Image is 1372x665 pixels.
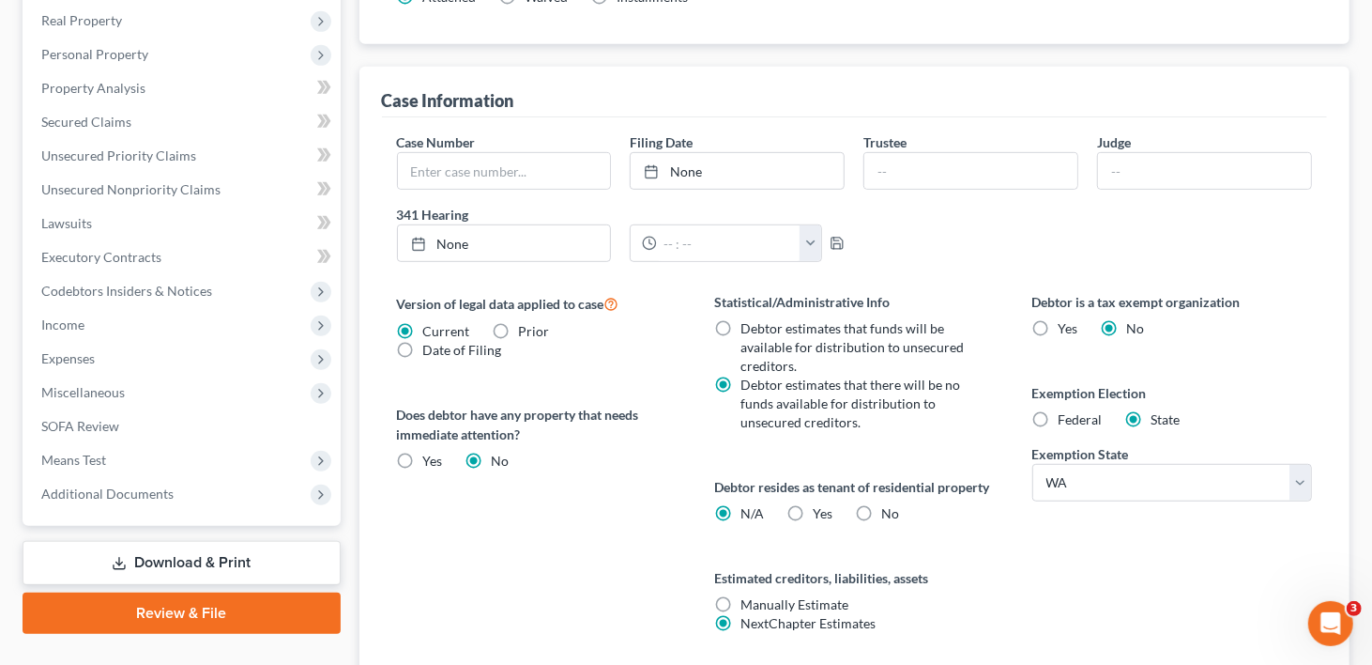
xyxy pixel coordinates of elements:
span: No [1127,320,1145,336]
span: Personal Property [41,46,148,62]
input: -- [864,153,1077,189]
span: SOFA Review [41,418,119,434]
span: N/A [740,505,764,521]
span: No [492,453,510,469]
span: Lawsuits [41,215,92,231]
label: Does debtor have any property that needs immediate attention? [397,405,678,444]
span: Means Test [41,452,106,468]
span: Property Analysis [41,80,145,96]
input: Enter case number... [398,153,611,189]
span: Real Property [41,12,122,28]
span: Yes [1059,320,1078,336]
label: Estimated creditors, liabilities, assets [714,568,995,588]
label: Exemption State [1032,444,1129,464]
span: Secured Claims [41,114,131,130]
span: Expenses [41,350,95,366]
label: Version of legal data applied to case [397,292,678,315]
input: -- : -- [657,225,800,261]
label: Trustee [863,132,907,152]
a: Lawsuits [26,207,341,240]
iframe: Intercom live chat [1308,601,1353,646]
label: Judge [1097,132,1131,152]
a: Property Analysis [26,71,341,105]
span: 3 [1347,601,1362,616]
span: Codebtors Insiders & Notices [41,283,212,299]
input: -- [1098,153,1311,189]
label: Debtor resides as tenant of residential property [714,477,995,497]
span: Federal [1059,411,1103,427]
label: Case Number [397,132,476,152]
span: Manually Estimate [740,596,848,612]
span: NextChapter Estimates [740,615,876,631]
span: Date of Filing [423,342,502,358]
span: Yes [423,453,443,469]
span: Income [41,317,84,332]
span: Unsecured Priority Claims [41,147,196,163]
label: Statistical/Administrative Info [714,292,995,312]
span: State [1151,411,1181,427]
label: 341 Hearing [388,205,855,224]
a: SOFA Review [26,410,341,443]
span: Unsecured Nonpriority Claims [41,181,221,197]
span: Miscellaneous [41,384,125,400]
span: Executory Contracts [41,249,161,265]
label: Debtor is a tax exempt organization [1032,292,1313,312]
a: None [631,153,844,189]
a: Secured Claims [26,105,341,139]
div: Case Information [382,89,514,112]
span: Additional Documents [41,486,174,502]
span: Yes [813,505,832,521]
a: None [398,225,611,261]
span: Debtor estimates that funds will be available for distribution to unsecured creditors. [740,320,964,374]
span: No [881,505,899,521]
span: Debtor estimates that there will be no funds available for distribution to unsecured creditors. [740,377,960,430]
span: Current [423,323,470,339]
a: Download & Print [23,541,341,585]
label: Filing Date [630,132,693,152]
a: Executory Contracts [26,240,341,274]
span: Prior [519,323,550,339]
a: Review & File [23,593,341,634]
a: Unsecured Nonpriority Claims [26,173,341,207]
label: Exemption Election [1032,383,1313,403]
a: Unsecured Priority Claims [26,139,341,173]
